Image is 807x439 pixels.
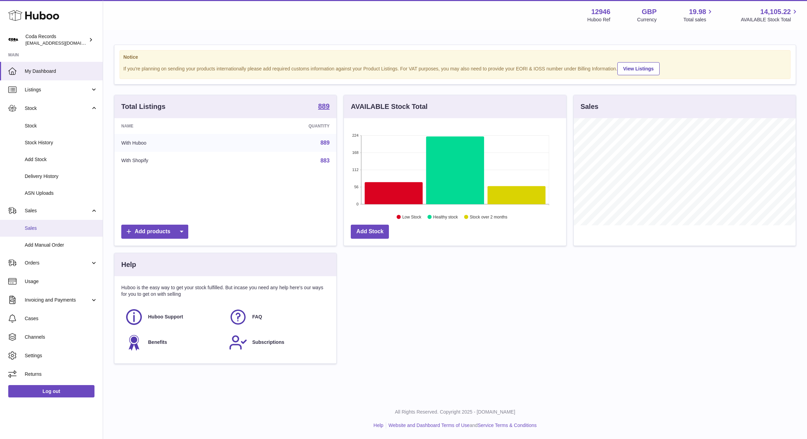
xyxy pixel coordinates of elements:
span: 19.98 [689,7,706,16]
a: 889 [321,140,330,146]
strong: GBP [642,7,657,16]
th: Quantity [234,118,337,134]
div: Coda Records [25,33,87,46]
text: 112 [352,168,358,172]
h3: Help [121,260,136,269]
span: Total sales [683,16,714,23]
a: Huboo Support [125,308,222,326]
td: With Huboo [114,134,234,152]
span: Stock [25,123,98,129]
span: Usage [25,278,98,285]
div: Currency [637,16,657,23]
a: Log out [8,385,94,397]
a: Benefits [125,333,222,352]
div: If you're planning on sending your products internationally please add required customs informati... [123,61,787,75]
span: ASN Uploads [25,190,98,196]
a: Add products [121,225,188,239]
span: Huboo Support [148,314,183,320]
text: 224 [352,133,358,137]
strong: Notice [123,54,787,60]
img: haz@pcatmedia.com [8,35,19,45]
span: Delivery History [25,173,98,180]
a: FAQ [229,308,326,326]
text: 168 [352,150,358,155]
span: 14,105.22 [760,7,791,16]
a: 883 [321,158,330,164]
h3: Sales [581,102,598,111]
span: Listings [25,87,90,93]
span: [EMAIL_ADDRESS][DOMAIN_NAME] [25,40,101,46]
h3: Total Listings [121,102,166,111]
span: Settings [25,352,98,359]
span: Sales [25,207,90,214]
span: Channels [25,334,98,340]
strong: 12946 [591,7,610,16]
text: 56 [355,185,359,189]
span: Stock [25,105,90,112]
span: Invoicing and Payments [25,297,90,303]
a: Service Terms & Conditions [478,423,537,428]
span: Orders [25,260,90,266]
td: With Shopify [114,152,234,170]
span: Sales [25,225,98,232]
strong: 889 [318,103,329,110]
text: Healthy stock [433,215,458,219]
a: Website and Dashboard Terms of Use [389,423,470,428]
span: FAQ [252,314,262,320]
span: Add Manual Order [25,242,98,248]
a: Help [373,423,383,428]
text: 0 [357,202,359,206]
span: Cases [25,315,98,322]
h3: AVAILABLE Stock Total [351,102,427,111]
span: Add Stock [25,156,98,163]
div: Huboo Ref [587,16,610,23]
text: Stock over 2 months [470,215,507,219]
a: Add Stock [351,225,389,239]
a: 19.98 Total sales [683,7,714,23]
span: Subscriptions [252,339,284,346]
span: AVAILABLE Stock Total [741,16,799,23]
a: View Listings [617,62,660,75]
span: Benefits [148,339,167,346]
a: 14,105.22 AVAILABLE Stock Total [741,7,799,23]
span: Stock History [25,139,98,146]
p: Huboo is the easy way to get your stock fulfilled. But incase you need any help here's our ways f... [121,284,329,297]
p: All Rights Reserved. Copyright 2025 - [DOMAIN_NAME] [109,409,802,415]
span: My Dashboard [25,68,98,75]
th: Name [114,118,234,134]
a: Subscriptions [229,333,326,352]
a: 889 [318,103,329,111]
span: Returns [25,371,98,378]
text: Low Stock [402,215,422,219]
li: and [386,422,537,429]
